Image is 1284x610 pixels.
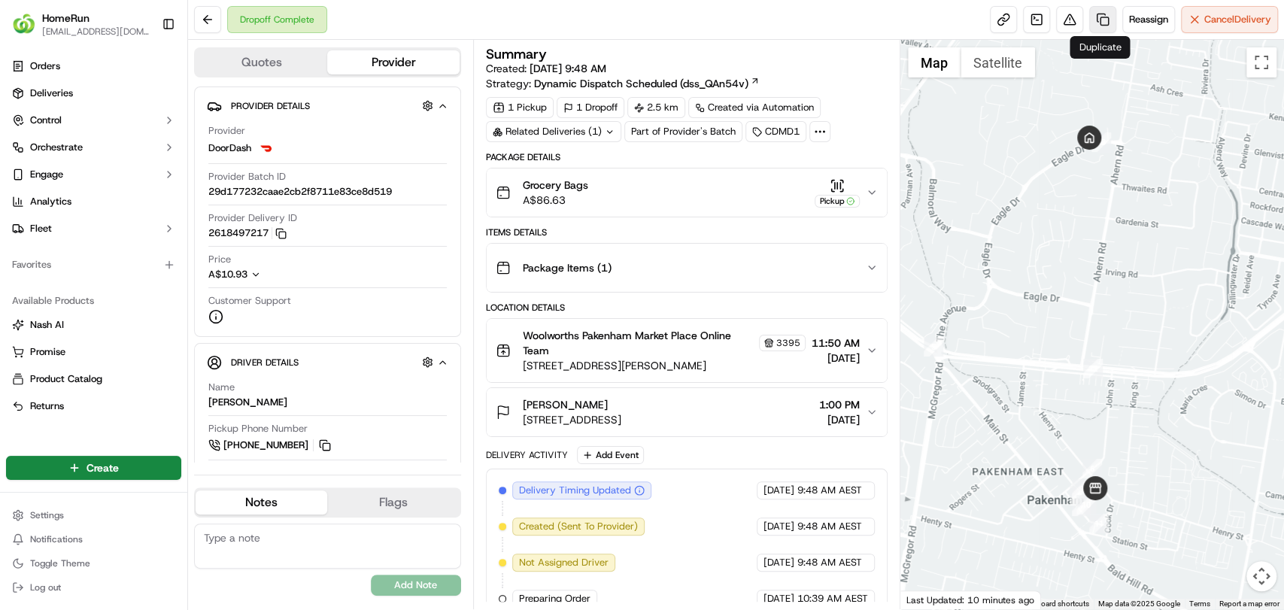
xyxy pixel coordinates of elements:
[763,592,794,605] span: [DATE]
[6,6,156,42] button: HomeRunHomeRun[EMAIL_ADDRESS][DOMAIN_NAME]
[797,484,862,497] span: 9:48 AM AEST
[1122,6,1175,33] button: Reassign
[486,449,568,461] div: Delivery Activity
[257,139,275,157] img: doordash_logo_v2.png
[908,47,961,77] button: Show street map
[763,556,794,569] span: [DATE]
[6,81,181,105] a: Deliveries
[12,345,175,359] a: Promise
[6,529,181,550] button: Notifications
[577,446,644,464] button: Add Event
[487,388,887,436] button: [PERSON_NAME][STREET_ADDRESS]1:00 PM[DATE]
[1246,561,1276,591] button: Map camera controls
[208,422,308,435] span: Pickup Phone Number
[523,397,608,412] span: [PERSON_NAME]
[534,76,760,91] a: Dynamic Dispatch Scheduled (dss_QAn54v)
[6,217,181,241] button: Fleet
[208,253,231,266] span: Price
[815,178,860,208] button: Pickup
[30,168,63,181] span: Engage
[327,490,459,514] button: Flags
[42,26,150,38] button: [EMAIL_ADDRESS][DOMAIN_NAME]
[487,319,887,382] button: Woolworths Pakenham Market Place Online Team3395[STREET_ADDRESS][PERSON_NAME]11:50 AM[DATE]
[523,358,806,373] span: [STREET_ADDRESS][PERSON_NAME]
[6,394,181,418] button: Returns
[6,253,181,277] div: Favorites
[1219,599,1279,608] a: Report a map error
[208,396,287,409] div: [PERSON_NAME]
[530,62,606,75] span: [DATE] 9:48 AM
[534,76,748,91] span: Dynamic Dispatch Scheduled (dss_QAn54v)
[519,520,638,533] span: Created (Sent To Provider)
[819,412,860,427] span: [DATE]
[486,76,760,91] div: Strategy:
[6,190,181,214] a: Analytics
[523,193,588,208] span: A$86.63
[6,367,181,391] button: Product Catalog
[208,141,251,155] span: DoorDash
[924,337,943,357] div: 5
[797,556,862,569] span: 9:48 AM AEST
[196,490,327,514] button: Notes
[486,47,547,61] h3: Summary
[12,372,175,386] a: Product Catalog
[519,484,631,497] span: Delivery Timing Updated
[797,592,868,605] span: 10:39 AM AEST
[208,170,286,184] span: Provider Batch ID
[1204,13,1271,26] span: Cancel Delivery
[688,97,821,118] div: Created via Automation
[904,590,954,609] img: Google
[6,289,181,313] div: Available Products
[1246,47,1276,77] button: Toggle fullscreen view
[12,318,175,332] a: Nash AI
[557,97,624,118] div: 1 Dropoff
[763,520,794,533] span: [DATE]
[30,222,52,235] span: Fleet
[207,350,448,375] button: Driver Details
[30,318,64,332] span: Nash AI
[30,141,83,154] span: Orchestrate
[208,437,333,454] a: [PHONE_NUMBER]
[1098,599,1180,608] span: Map data ©2025 Google
[812,335,860,351] span: 11:50 AM
[1129,13,1168,26] span: Reassign
[30,86,73,100] span: Deliveries
[12,399,175,413] a: Returns
[1072,496,1091,516] div: 7
[523,412,621,427] span: [STREET_ADDRESS]
[196,50,327,74] button: Quotes
[231,100,310,112] span: Provider Details
[208,268,341,281] button: A$10.93
[763,484,794,497] span: [DATE]
[486,61,606,76] span: Created:
[6,340,181,364] button: Promise
[6,505,181,526] button: Settings
[1072,479,1091,499] div: 9
[519,592,590,605] span: Preparing Order
[6,162,181,187] button: Engage
[1089,514,1109,533] div: 11
[30,59,60,73] span: Orders
[523,178,588,193] span: Grocery Bags
[30,581,61,593] span: Log out
[208,294,291,308] span: Customer Support
[208,226,287,240] button: 2618497217
[6,577,181,598] button: Log out
[900,590,1041,609] div: Last Updated: 10 minutes ago
[30,533,83,545] span: Notifications
[487,168,887,217] button: Grocery BagsA$86.63Pickup
[1091,132,1111,152] div: 13
[6,456,181,480] button: Create
[486,302,888,314] div: Location Details
[231,357,299,369] span: Driver Details
[6,313,181,337] button: Nash AI
[1083,359,1103,378] div: 12
[6,553,181,574] button: Toggle Theme
[208,268,247,281] span: A$10.93
[207,93,448,118] button: Provider Details
[486,121,621,142] div: Related Deliveries (1)
[6,108,181,132] button: Control
[627,97,685,118] div: 2.5 km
